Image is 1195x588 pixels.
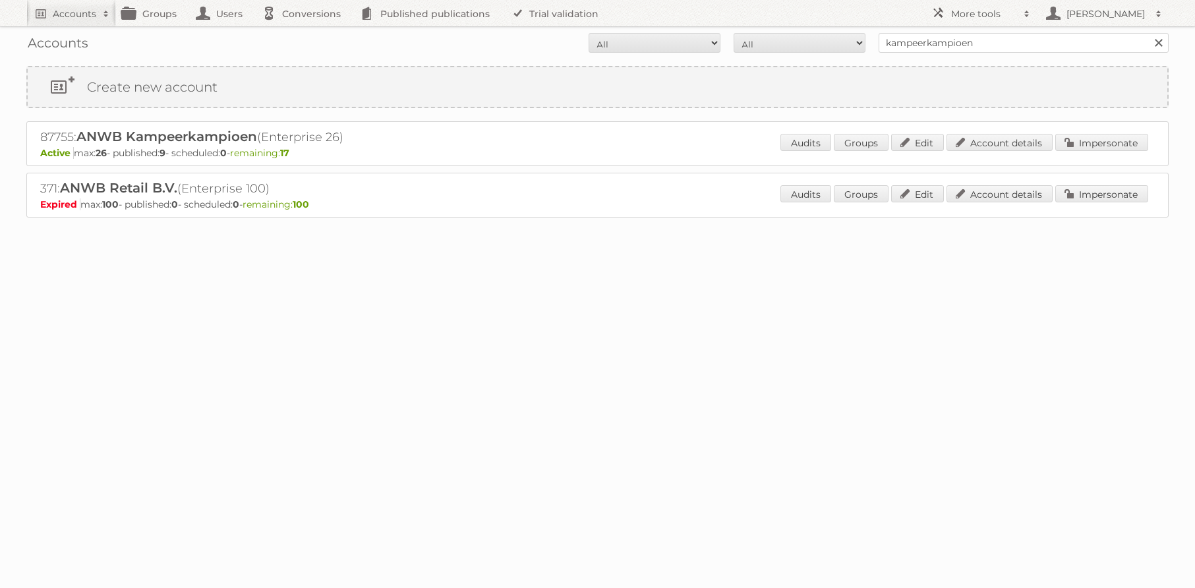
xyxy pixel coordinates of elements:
[53,7,96,20] h2: Accounts
[60,180,177,196] span: ANWB Retail B.V.
[951,7,1017,20] h2: More tools
[28,67,1167,107] a: Create new account
[947,185,1053,202] a: Account details
[233,198,239,210] strong: 0
[834,134,889,151] a: Groups
[293,198,309,210] strong: 100
[243,198,309,210] span: remaining:
[96,147,107,159] strong: 26
[76,129,257,144] span: ANWB Kampeerkampioen
[160,147,165,159] strong: 9
[40,198,80,210] span: Expired
[891,185,944,202] a: Edit
[171,198,178,210] strong: 0
[40,180,502,197] h2: 371: (Enterprise 100)
[40,147,74,159] span: Active
[780,134,831,151] a: Audits
[40,129,502,146] h2: 87755: (Enterprise 26)
[102,198,119,210] strong: 100
[780,185,831,202] a: Audits
[40,147,1155,159] p: max: - published: - scheduled: -
[891,134,944,151] a: Edit
[280,147,289,159] strong: 17
[230,147,289,159] span: remaining:
[1055,185,1148,202] a: Impersonate
[220,147,227,159] strong: 0
[1063,7,1149,20] h2: [PERSON_NAME]
[1055,134,1148,151] a: Impersonate
[834,185,889,202] a: Groups
[947,134,1053,151] a: Account details
[40,198,1155,210] p: max: - published: - scheduled: -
